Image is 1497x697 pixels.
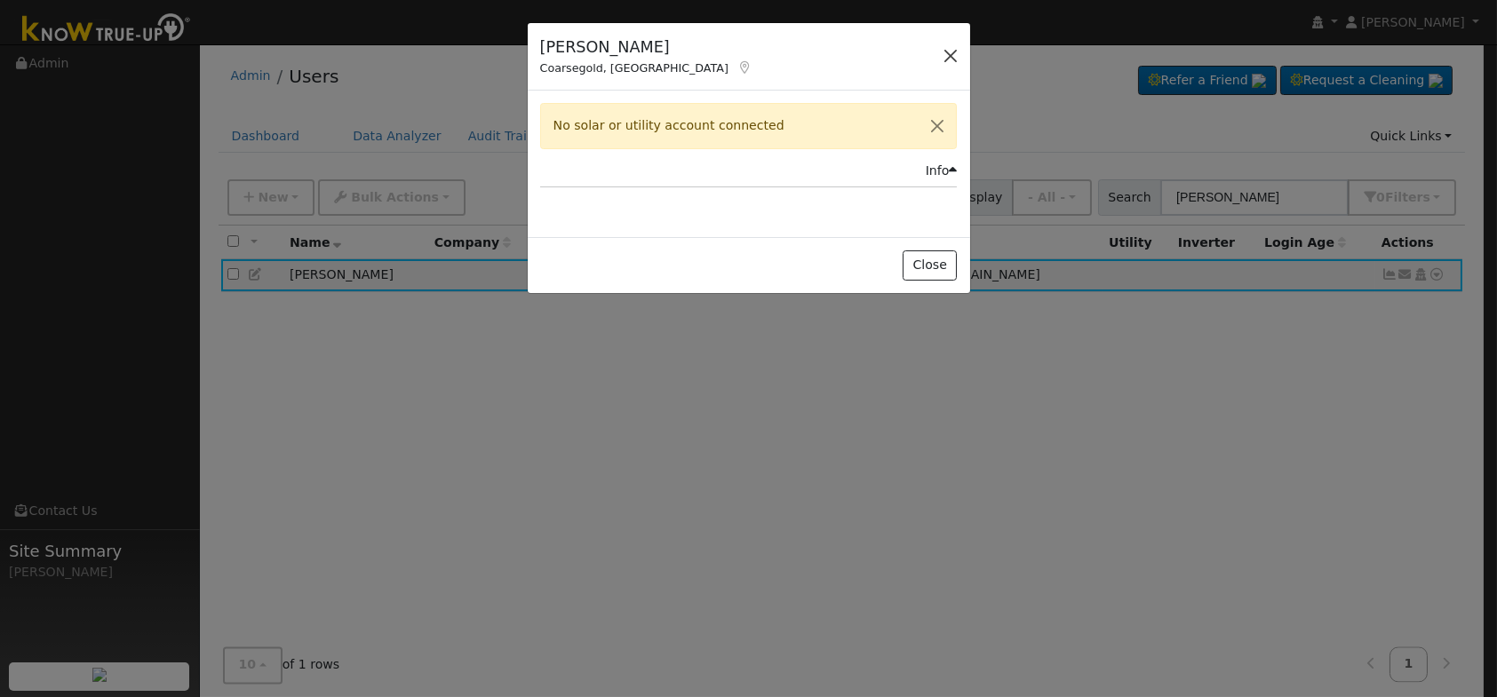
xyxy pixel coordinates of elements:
h5: [PERSON_NAME] [540,36,753,59]
span: Coarsegold, [GEOGRAPHIC_DATA] [540,61,729,75]
button: Close [903,250,957,281]
div: No solar or utility account connected [540,103,958,148]
button: Close [919,104,956,147]
div: Info [926,162,958,180]
a: Map [737,60,753,75]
